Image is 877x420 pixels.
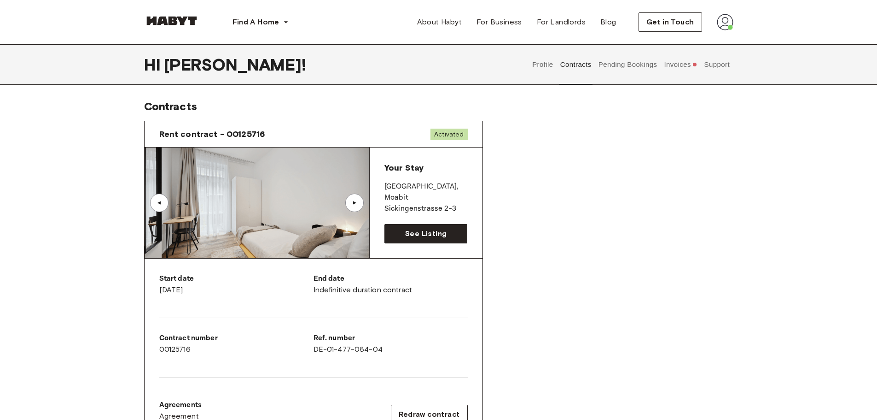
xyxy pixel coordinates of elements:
[600,17,616,28] span: Blog
[164,55,306,74] span: [PERSON_NAME] !
[350,200,359,206] div: ▲
[531,44,555,85] button: Profile
[144,55,164,74] span: Hi
[155,200,164,206] div: ▲
[159,400,202,411] p: Agreements
[469,13,529,31] a: For Business
[159,333,314,344] p: Contract number
[529,44,733,85] div: user profile tabs
[384,181,468,203] p: [GEOGRAPHIC_DATA] , Moabit
[314,333,468,355] div: DE-01-477-064-04
[144,100,197,113] span: Contracts
[159,273,314,284] p: Start date
[593,13,624,31] a: Blog
[225,13,296,31] button: Find A Home
[405,228,447,239] span: See Listing
[384,224,468,243] a: See Listing
[703,44,731,85] button: Support
[159,129,265,140] span: Rent contract - 00125716
[529,13,593,31] a: For Landlords
[476,17,522,28] span: For Business
[717,14,733,30] img: avatar
[159,273,314,296] div: [DATE]
[430,129,467,140] span: Activated
[159,333,314,355] div: 00125716
[314,273,468,296] div: Indefinitive duration contract
[559,44,592,85] button: Contracts
[663,44,698,85] button: Invoices
[144,16,199,25] img: Habyt
[384,163,424,173] span: Your Stay
[399,409,460,420] span: Redraw contract
[537,17,586,28] span: For Landlords
[639,12,702,32] button: Get in Touch
[145,148,369,258] img: Image of the room
[646,17,694,28] span: Get in Touch
[597,44,658,85] button: Pending Bookings
[417,17,462,28] span: About Habyt
[232,17,279,28] span: Find A Home
[314,273,468,284] p: End date
[384,203,468,214] p: Sickingenstrasse 2-3
[410,13,469,31] a: About Habyt
[314,333,468,344] p: Ref. number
